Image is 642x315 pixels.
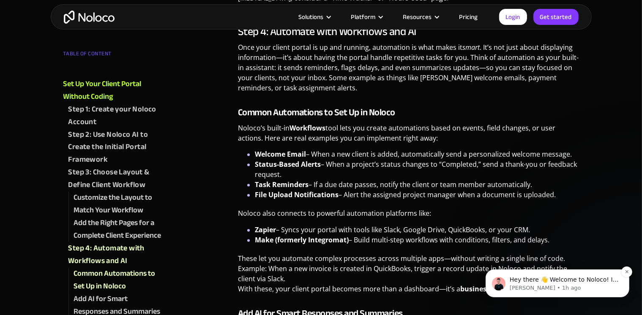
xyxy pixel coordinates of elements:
a: home [64,11,115,24]
div: message notification from Darragh, 1h ago. Hey there 👋 Welcome to Noloco! If you have any questio... [13,53,156,81]
a: Common Automations to Set Up in Noloco [74,268,164,293]
a: Step 1: Create your Noloco Account [68,103,164,128]
p: Message from Darragh, sent 1h ago [37,68,146,76]
a: Step 4: Automate with Workflows and AI [68,242,164,268]
li: – When a project’s status changes to “Completed,” send a thank-you or feedback request. [255,160,579,180]
strong: Workflows [290,123,325,133]
a: Get started [533,9,579,25]
li: – Syncs your portal with tools like Slack, Google Drive, QuickBooks, or your CRM. [255,225,579,235]
li: – If a due date passes, notify the client or team member automatically. [255,180,579,190]
div: Platform [341,11,393,22]
p: These let you automate complex processes across multiple apps—without writing a single line of co... [238,254,579,301]
span: Hey there 👋 Welcome to Noloco! If you have any questions, just reply to this message. [GEOGRAPHIC... [37,60,146,92]
img: Profile image for Darragh [19,61,33,74]
a: Set Up Your Client Portal Without Coding [63,78,166,103]
p: Noloco also connects to powerful automation platforms like: [238,209,579,225]
strong: Zapier [255,225,276,235]
a: Pricing [449,11,489,22]
div: Solutions [299,11,324,22]
strong: File Upload Notifications [255,190,339,200]
p: Noloco’s built-in tool lets you create automations based on events, field changes, or user action... [238,123,579,149]
div: Solutions [288,11,341,22]
h3: Step 4: Automate with Workflows and AI [238,25,579,38]
div: Resources [403,11,432,22]
div: TABLE OF CONTENT [63,47,166,64]
a: Add the Right Pages for a Complete Client Experience [74,217,164,242]
li: – Build multi-step workflows with conditions, filters, and delays. [255,235,579,245]
a: Step 3: Choose Layout & Define Client Workflow [68,166,164,192]
li: – When a new client is added, automatically send a personalized welcome message. [255,149,579,160]
a: Login [499,9,527,25]
a: Customize the Layout to Match Your Workflow [74,192,164,217]
li: – Alert the assigned project manager when a document is uploaded. [255,190,579,200]
h4: Common Automations to Set Up in Noloco [238,106,579,119]
em: smart [462,43,480,52]
p: Once your client portal is up and running, automation is what makes it . It’s not just about disp... [238,42,579,99]
button: Dismiss notification [148,50,159,61]
strong: Welcome Email [255,150,306,159]
iframe: Intercom notifications message [473,216,642,311]
div: Resources [393,11,449,22]
strong: Task Reminders [255,180,309,190]
div: Platform [351,11,376,22]
strong: Make (formerly Integromat) [255,236,349,245]
strong: business co-pilot [460,285,517,294]
strong: Status-Based Alerts [255,160,321,169]
a: Step 2: Use Noloco AI to Create the Initial Portal Framework [68,128,164,166]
